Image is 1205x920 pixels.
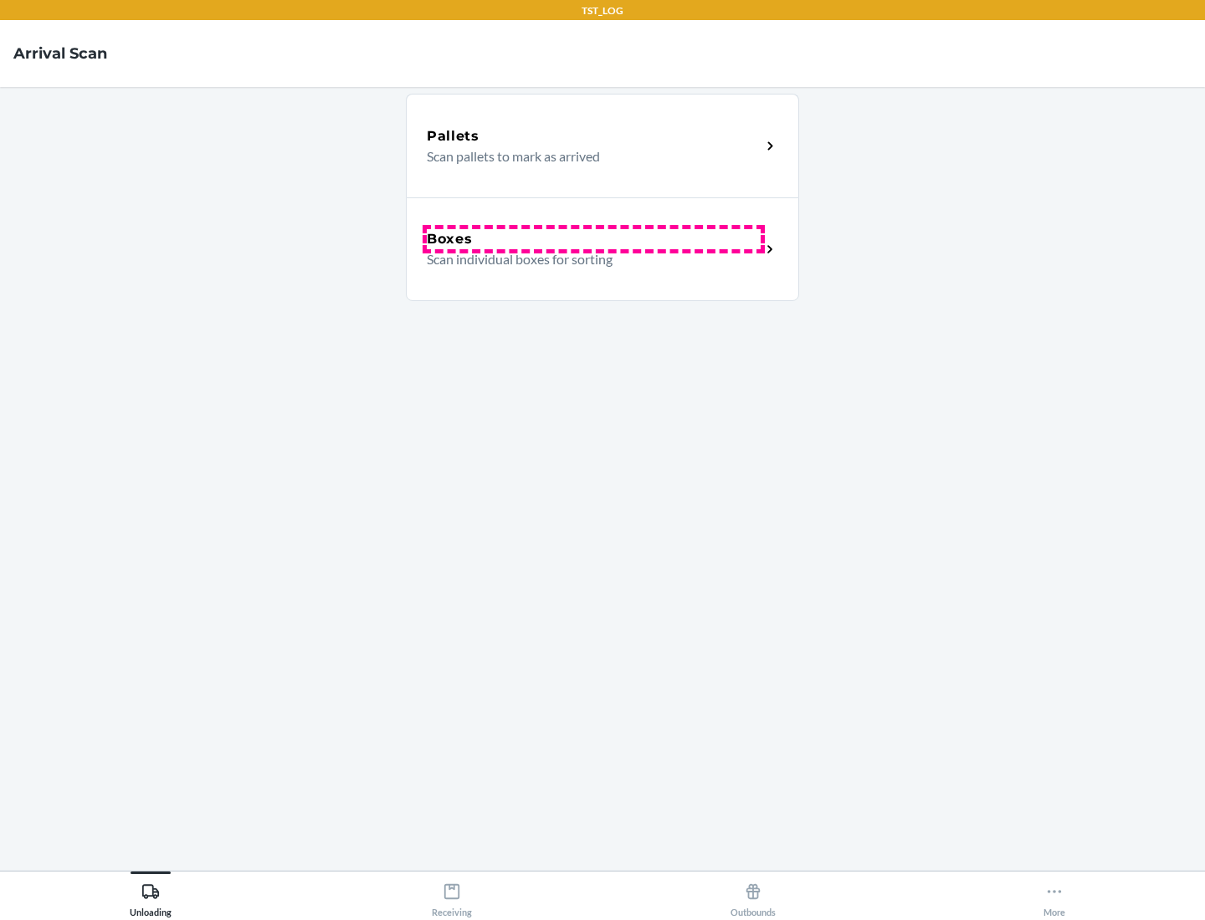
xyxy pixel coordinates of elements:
[427,126,479,146] h5: Pallets
[1043,876,1065,917] div: More
[427,249,747,269] p: Scan individual boxes for sorting
[731,876,776,917] div: Outbounds
[427,229,473,249] h5: Boxes
[406,94,799,197] a: PalletsScan pallets to mark as arrived
[427,146,747,166] p: Scan pallets to mark as arrived
[406,197,799,301] a: BoxesScan individual boxes for sorting
[432,876,472,917] div: Receiving
[301,871,602,917] button: Receiving
[904,871,1205,917] button: More
[13,43,107,64] h4: Arrival Scan
[582,3,623,18] p: TST_LOG
[130,876,172,917] div: Unloading
[602,871,904,917] button: Outbounds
